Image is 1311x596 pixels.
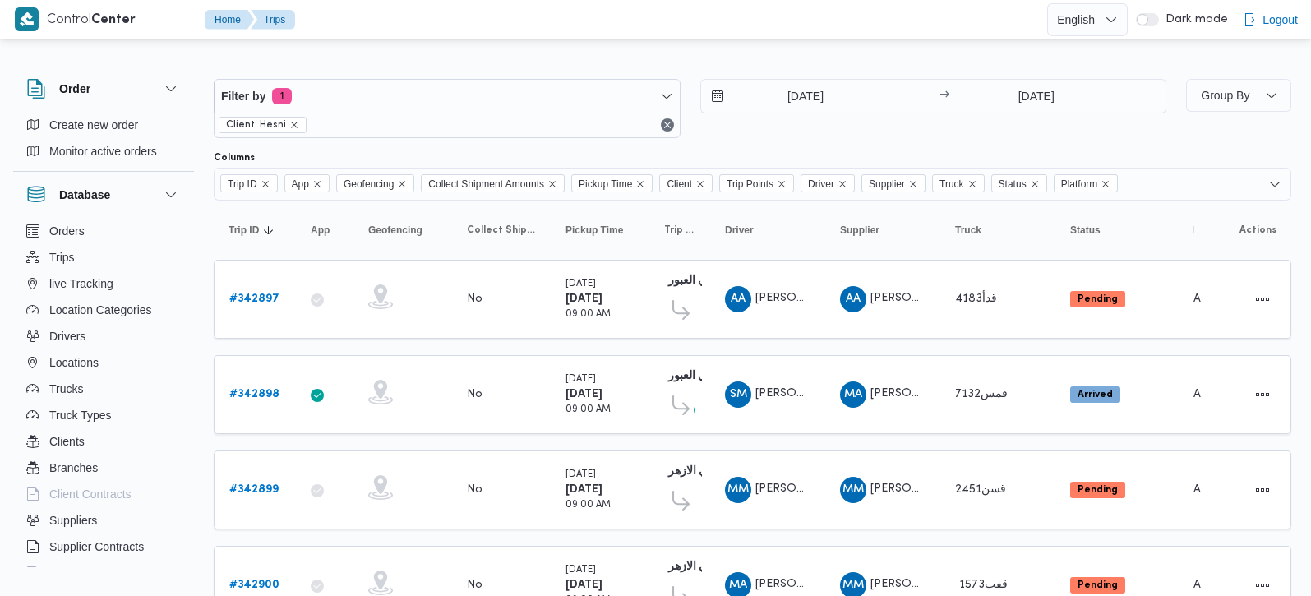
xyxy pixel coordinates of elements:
b: [DATE] [565,484,602,495]
button: Group By [1186,79,1291,112]
span: Driver [801,174,855,192]
b: حصني العبور [668,275,728,286]
span: Supplier [869,175,905,193]
span: Status [991,174,1047,192]
button: live Tracking [20,270,187,297]
span: Trip ID; Sorted in descending order [229,224,259,237]
button: Branches [20,455,187,481]
span: Drivers [49,326,85,346]
button: Trip IDSorted in descending order [222,217,288,243]
span: Trips [49,247,75,267]
span: Platform [1061,175,1098,193]
span: Orders [49,221,85,241]
button: Orders [20,218,187,244]
input: Press the down key to open a popover containing a calendar. [701,80,888,113]
button: Home [205,10,254,30]
span: Platform [1054,174,1119,192]
button: Supplier [833,217,932,243]
span: Supplier [861,174,926,192]
span: [PERSON_NAME] [PERSON_NAME] [870,483,1061,494]
span: Admin [1193,293,1228,304]
b: Pending [1078,485,1118,495]
button: Remove Client from selection in this group [695,179,705,189]
span: live Tracking [49,274,113,293]
span: Driver [808,175,834,193]
button: Actions [1249,286,1276,312]
div: No [467,578,482,593]
button: Suppliers [20,507,187,534]
span: MM [842,477,864,503]
button: Trucks [20,376,187,402]
span: Status [999,175,1027,193]
span: Supplier [840,224,879,237]
span: Location Categories [49,300,152,320]
button: Order [26,79,181,99]
button: Remove [658,115,677,135]
span: Trip ID [228,175,257,193]
svg: Sorted in descending order [262,224,275,237]
span: 1 active filters [272,88,292,104]
button: Clients [20,428,187,455]
span: Group By [1201,89,1249,102]
b: Pending [1078,580,1118,590]
span: Truck [939,175,964,193]
div: Order [13,112,194,171]
button: Filter by1 active filters [215,80,680,113]
small: 09:00 AM [565,501,611,510]
a: #342898 [229,385,279,404]
small: [DATE] [565,566,596,575]
span: Monitor active orders [49,141,157,161]
span: Admin [1193,580,1228,590]
button: remove selected entity [289,120,299,130]
button: Trips [20,244,187,270]
button: Devices [20,560,187,586]
button: Monitor active orders [20,138,187,164]
button: Trips [251,10,295,30]
span: Pickup Time [579,175,632,193]
div: Abad Alihafz Alsaid Abadalihafz Alsaid [725,286,751,312]
button: App [304,217,345,243]
span: [PERSON_NAME][DATE] [755,579,885,589]
span: Pending [1070,482,1125,498]
span: AA [846,286,861,312]
span: Driver [725,224,754,237]
button: Client Contracts [20,481,187,507]
b: حصني الازهر [668,561,729,572]
span: [PERSON_NAME] [PERSON_NAME] [755,483,946,494]
button: Actions [1249,477,1276,503]
b: Arrived [1078,390,1113,400]
span: Pending [1070,291,1125,307]
span: [PERSON_NAME] [PERSON_NAME] [870,579,1061,589]
button: Remove Pickup Time from selection in this group [635,179,645,189]
span: [PERSON_NAME] [870,388,964,399]
a: #342900 [229,575,279,595]
button: Location Categories [20,297,187,323]
span: Client: Hesni [226,118,286,132]
span: Geofencing [368,224,422,237]
span: Collect Shipment Amounts [467,224,536,237]
b: # 342899 [229,484,279,495]
span: Trucks [49,379,83,399]
div: Muhammad Manib Muhammad Abadalamuqusod [725,477,751,503]
span: Admin [1193,484,1228,495]
b: # 342897 [229,293,279,304]
span: قدأ4183 [955,293,997,304]
span: Collect Shipment Amounts [428,175,544,193]
a: #342897 [229,289,279,309]
h3: Order [59,79,90,99]
span: Actions [1239,224,1276,237]
span: Client Contracts [49,484,132,504]
button: Logout [1236,3,1304,36]
b: Pending [1078,294,1118,304]
span: Truck [955,224,981,237]
span: App [311,224,330,237]
span: Locations [49,353,99,372]
button: Supplier Contracts [20,534,187,560]
button: Open list of options [1268,178,1281,191]
span: Pickup Time [571,174,653,192]
span: Platform [1193,224,1194,237]
b: Center [91,14,136,26]
b: حصني الازهر [668,466,729,477]
button: Remove Status from selection in this group [1030,179,1040,189]
button: Truck Types [20,402,187,428]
